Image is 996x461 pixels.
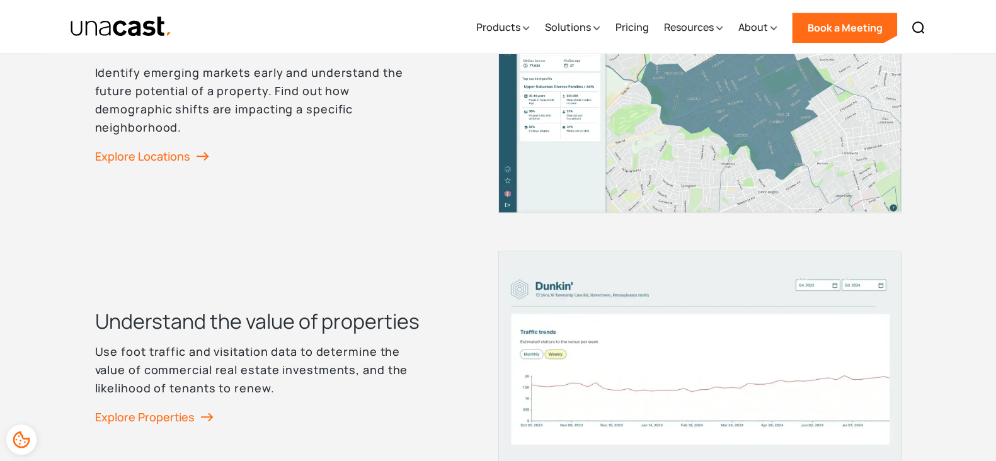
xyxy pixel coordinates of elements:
[95,307,420,335] h3: Understand the value of properties
[738,20,767,35] div: About
[476,2,529,54] div: Products
[911,20,926,35] img: Search icon
[70,16,173,38] img: Unacast text logo
[95,64,423,136] p: Identify emerging markets early and understand the future potential of a property. Find out how d...
[95,147,209,166] a: Explore Locations
[663,20,713,35] div: Resources
[544,2,600,54] div: Solutions
[70,16,173,38] a: home
[95,407,214,426] a: Explore Properties
[663,2,723,54] div: Resources
[95,343,423,397] p: Use foot traffic and visitation data to determine the value of commercial real estate investments...
[476,20,520,35] div: Products
[6,424,37,455] div: Cookie Preferences
[544,20,590,35] div: Solutions
[615,2,648,54] a: Pricing
[738,2,777,54] div: About
[792,13,897,43] a: Book a Meeting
